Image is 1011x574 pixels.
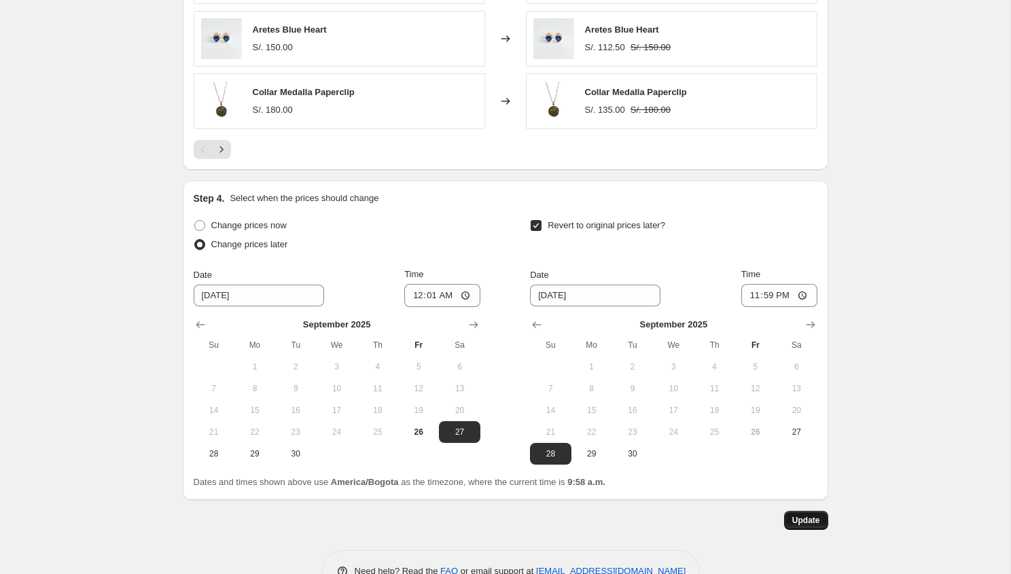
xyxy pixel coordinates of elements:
[781,361,811,372] span: 6
[357,378,398,399] button: Thursday September 11 2025
[194,334,234,356] th: Sunday
[404,405,433,416] span: 19
[275,334,316,356] th: Tuesday
[741,284,817,307] input: 12:00
[316,399,357,421] button: Wednesday September 17 2025
[612,334,653,356] th: Tuesday
[404,427,433,437] span: 26
[234,443,275,465] button: Monday September 29 2025
[618,427,648,437] span: 23
[439,356,480,378] button: Saturday September 6 2025
[234,399,275,421] button: Monday September 15 2025
[585,41,625,54] div: S/. 112.50
[776,334,817,356] th: Saturday
[784,511,828,530] button: Update
[781,383,811,394] span: 13
[321,340,351,351] span: We
[618,340,648,351] span: Tu
[199,448,229,459] span: 28
[439,378,480,399] button: Saturday September 13 2025
[404,361,433,372] span: 5
[535,383,565,394] span: 7
[535,448,565,459] span: 28
[194,477,605,487] span: Dates and times shown above use as the timezone, where the current time is
[577,361,607,372] span: 1
[781,405,811,416] span: 20
[281,361,311,372] span: 2
[253,41,293,54] div: S/. 150.00
[735,334,776,356] th: Friday
[631,41,671,54] strike: S/. 150.00
[585,87,687,97] span: Collar Medalla Paperclip
[741,405,770,416] span: 19
[240,448,270,459] span: 29
[612,443,653,465] button: Tuesday September 30 2025
[694,421,734,443] button: Thursday September 25 2025
[571,356,612,378] button: Monday September 1 2025
[363,340,393,351] span: Th
[357,421,398,443] button: Thursday September 25 2025
[577,427,607,437] span: 22
[653,399,694,421] button: Wednesday September 17 2025
[281,427,311,437] span: 23
[781,427,811,437] span: 27
[530,334,571,356] th: Sunday
[398,421,439,443] button: Today Friday September 26 2025
[653,334,694,356] th: Wednesday
[577,405,607,416] span: 15
[571,421,612,443] button: Monday September 22 2025
[253,24,327,35] span: Aretes Blue Heart
[439,421,480,443] button: Saturday September 27 2025
[699,340,729,351] span: Th
[530,285,660,306] input: 9/26/2025
[618,361,648,372] span: 2
[199,383,229,394] span: 7
[201,81,242,122] img: 8E7E1EC3-67EC-4742-A849-57AC72066F46_80x.png
[694,356,734,378] button: Thursday September 4 2025
[211,220,287,230] span: Change prices now
[363,427,393,437] span: 25
[194,443,234,465] button: Sunday September 28 2025
[533,81,574,122] img: 8E7E1EC3-67EC-4742-A849-57AC72066F46_80x.png
[234,378,275,399] button: Monday September 8 2025
[240,340,270,351] span: Mo
[577,383,607,394] span: 8
[321,361,351,372] span: 3
[658,405,688,416] span: 17
[439,334,480,356] th: Saturday
[275,399,316,421] button: Tuesday September 16 2025
[253,103,293,117] div: S/. 180.00
[194,399,234,421] button: Sunday September 14 2025
[357,356,398,378] button: Thursday September 4 2025
[253,87,355,97] span: Collar Medalla Paperclip
[658,427,688,437] span: 24
[741,427,770,437] span: 26
[199,340,229,351] span: Su
[741,340,770,351] span: Fr
[363,361,393,372] span: 4
[240,405,270,416] span: 15
[577,448,607,459] span: 29
[281,340,311,351] span: Tu
[735,378,776,399] button: Friday September 12 2025
[398,378,439,399] button: Friday September 12 2025
[530,270,548,280] span: Date
[792,515,820,526] span: Update
[776,399,817,421] button: Saturday September 20 2025
[585,103,625,117] div: S/. 135.00
[281,405,311,416] span: 16
[699,361,729,372] span: 4
[776,421,817,443] button: Saturday September 27 2025
[781,340,811,351] span: Sa
[439,399,480,421] button: Saturday September 20 2025
[530,399,571,421] button: Sunday September 14 2025
[653,356,694,378] button: Wednesday September 3 2025
[444,361,474,372] span: 6
[398,334,439,356] th: Friday
[194,192,225,205] h2: Step 4.
[404,284,480,307] input: 12:00
[658,361,688,372] span: 3
[612,399,653,421] button: Tuesday September 16 2025
[699,383,729,394] span: 11
[735,421,776,443] button: Today Friday September 26 2025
